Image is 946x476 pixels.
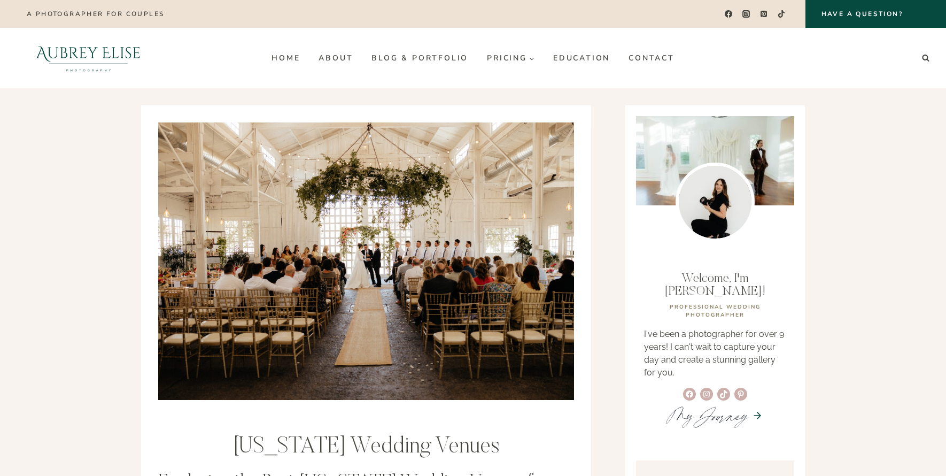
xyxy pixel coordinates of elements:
a: Education [544,50,619,67]
p: professional WEDDING PHOTOGRAPHER [644,303,786,319]
a: Pricing [478,50,544,67]
a: Contact [619,50,684,67]
a: Pinterest [756,6,772,22]
a: Home [262,50,309,67]
nav: Primary [262,50,684,67]
a: TikTok [774,6,789,22]
p: I've been a photographer for over 9 years! I can't wait to capture your day and create a stunning... [644,328,786,379]
p: A photographer for couples [27,10,164,18]
img: the white shanty utah wedding venue [158,122,574,400]
a: Instagram [739,6,754,22]
span: Pricing [487,54,534,62]
h1: [US_STATE] Wedding Venues [158,434,574,460]
a: About [309,50,362,67]
a: MyJourney [668,400,748,431]
button: View Search Form [918,51,933,66]
img: Utah wedding photographer Aubrey Williams [676,163,755,242]
p: Welcome, I'm [PERSON_NAME]! [644,272,786,298]
a: Blog & Portfolio [362,50,478,67]
a: Facebook [720,6,736,22]
img: Aubrey Elise Photography [13,28,164,88]
em: Journey [694,400,748,431]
